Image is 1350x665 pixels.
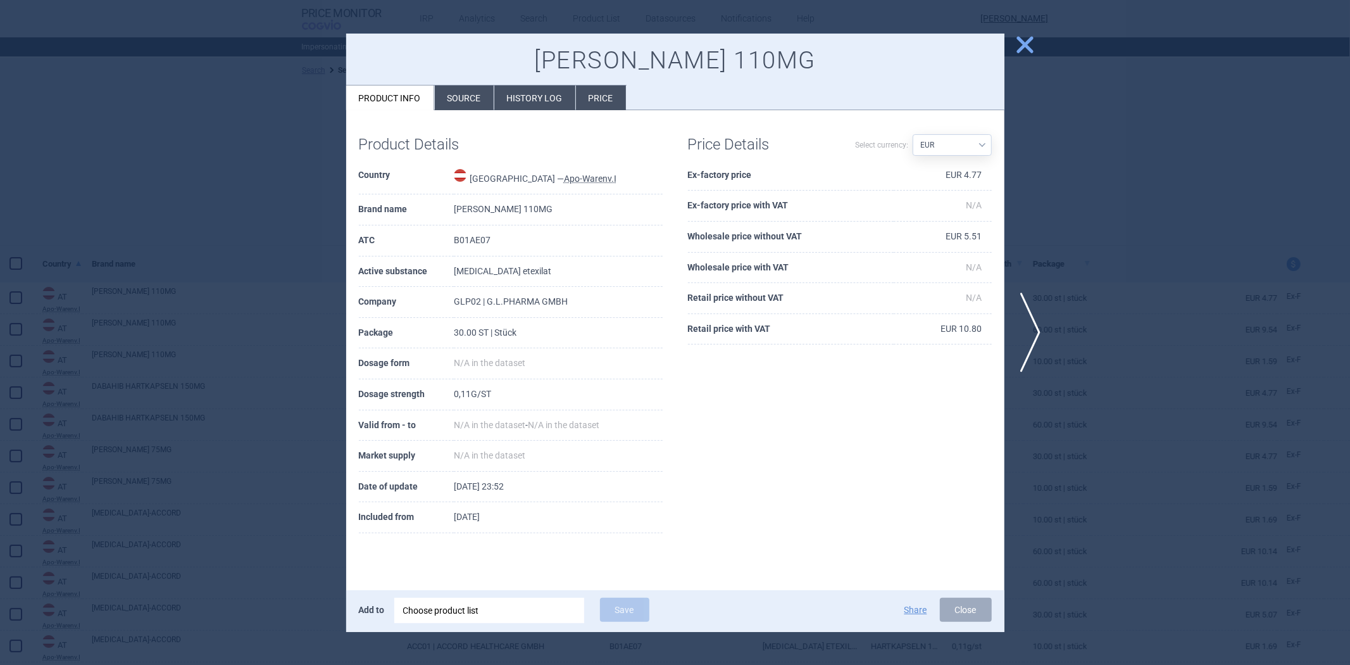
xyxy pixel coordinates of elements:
span: N/A in the dataset [528,420,599,430]
th: Retail price without VAT [688,283,894,314]
th: Included from [359,502,454,533]
th: Wholesale price with VAT [688,253,894,284]
button: Share [904,605,927,614]
th: ATC [359,225,454,256]
span: N/A [966,262,982,272]
th: Market supply [359,441,454,472]
button: Close [940,598,992,622]
h1: Price Details [688,136,840,154]
th: Ex-factory price [688,160,894,191]
span: N/A [966,293,982,303]
td: [DATE] 23:52 [454,472,663,503]
th: Company [359,287,454,318]
span: N/A in the dataset [454,420,525,430]
td: 0,11G/ST [454,379,663,410]
th: Brand name [359,194,454,225]
li: Price [576,85,626,110]
label: Select currency: [856,134,909,156]
abbr: Apo-Warenv.I — Apothekerverlag Warenverzeichnis. Online database developed by the Österreichische... [564,174,616,184]
h1: [PERSON_NAME] 110MG [359,46,992,75]
img: Austria [454,169,466,182]
td: [MEDICAL_DATA] etexilat [454,256,663,288]
li: History log [494,85,575,110]
th: Active substance [359,256,454,288]
td: EUR 5.51 [894,222,992,253]
th: Ex-factory price with VAT [688,191,894,222]
th: Country [359,160,454,195]
li: Source [435,85,494,110]
td: EUR 4.77 [894,160,992,191]
th: Valid from - to [359,410,454,441]
span: N/A in the dataset [454,450,525,460]
th: Dosage form [359,348,454,379]
td: EUR 10.80 [894,314,992,345]
p: Add to [359,598,385,622]
td: [DATE] [454,502,663,533]
th: Retail price with VAT [688,314,894,345]
td: [GEOGRAPHIC_DATA] — [454,160,663,195]
th: Package [359,318,454,349]
td: 30.00 ST | Stück [454,318,663,349]
td: B01AE07 [454,225,663,256]
span: N/A [966,200,982,210]
div: Choose product list [394,598,584,623]
th: Wholesale price without VAT [688,222,894,253]
h1: Product Details [359,136,511,154]
td: [PERSON_NAME] 110MG [454,194,663,225]
th: Dosage strength [359,379,454,410]
li: Product info [346,85,434,110]
td: - [454,410,663,441]
th: Date of update [359,472,454,503]
td: GLP02 | G.L.PHARMA GMBH [454,287,663,318]
div: Choose product list [403,598,575,623]
span: N/A in the dataset [454,358,525,368]
button: Save [600,598,649,622]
